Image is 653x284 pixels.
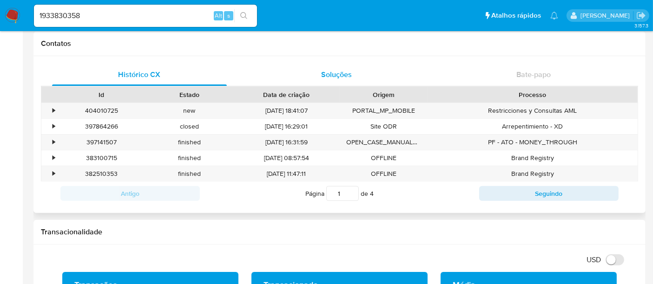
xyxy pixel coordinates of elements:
div: Processo [434,90,631,99]
div: OPEN_CASE_MANUAL_REVIEW [340,135,428,150]
input: Pesquise usuários ou casos... [34,10,257,22]
div: PORTAL_MP_MOBILE [340,103,428,118]
div: Id [64,90,139,99]
div: • [53,138,55,147]
div: finished [145,150,233,166]
h1: Contatos [41,39,638,48]
a: Notificações [550,12,558,19]
div: [DATE] 18:41:07 [233,103,340,118]
div: Restricciones y Consultas AML [428,103,638,118]
div: • [53,122,55,131]
div: Estado [152,90,227,99]
div: finished [145,166,233,181]
p: alexandra.macedo@mercadolivre.com [580,11,633,20]
div: 397864266 [58,119,145,134]
div: new [145,103,233,118]
span: Histórico CX [119,69,161,80]
div: closed [145,119,233,134]
span: Soluções [321,69,352,80]
div: Data de criação [240,90,333,99]
div: Brand Registry [428,166,638,181]
a: Sair [636,11,646,20]
div: finished [145,135,233,150]
div: 404010725 [58,103,145,118]
span: Alt [215,11,222,20]
button: Antigo [60,186,200,201]
div: Origem [346,90,421,99]
div: OFFLINE [340,166,428,181]
div: [DATE] 11:47:11 [233,166,340,181]
div: OFFLINE [340,150,428,166]
div: • [53,154,55,162]
div: 397141507 [58,135,145,150]
div: [DATE] 16:29:01 [233,119,340,134]
span: Atalhos rápidos [491,11,541,20]
div: 383100715 [58,150,145,166]
button: search-icon [234,9,253,22]
button: Seguindo [479,186,619,201]
div: Brand Registry [428,150,638,166]
div: [DATE] 08:57:54 [233,150,340,166]
div: 382510353 [58,166,145,181]
span: 3.157.3 [634,22,648,29]
span: Bate-papo [516,69,551,80]
div: PF - ATO - MONEY_THROUGH [428,135,638,150]
div: Site ODR [340,119,428,134]
div: • [53,169,55,178]
div: Arrepentimiento - XD [428,119,638,134]
h1: Transacionalidade [41,227,638,237]
span: s [227,11,230,20]
span: 4 [370,189,374,198]
span: Página de [305,186,374,201]
div: • [53,106,55,115]
div: [DATE] 16:31:59 [233,135,340,150]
